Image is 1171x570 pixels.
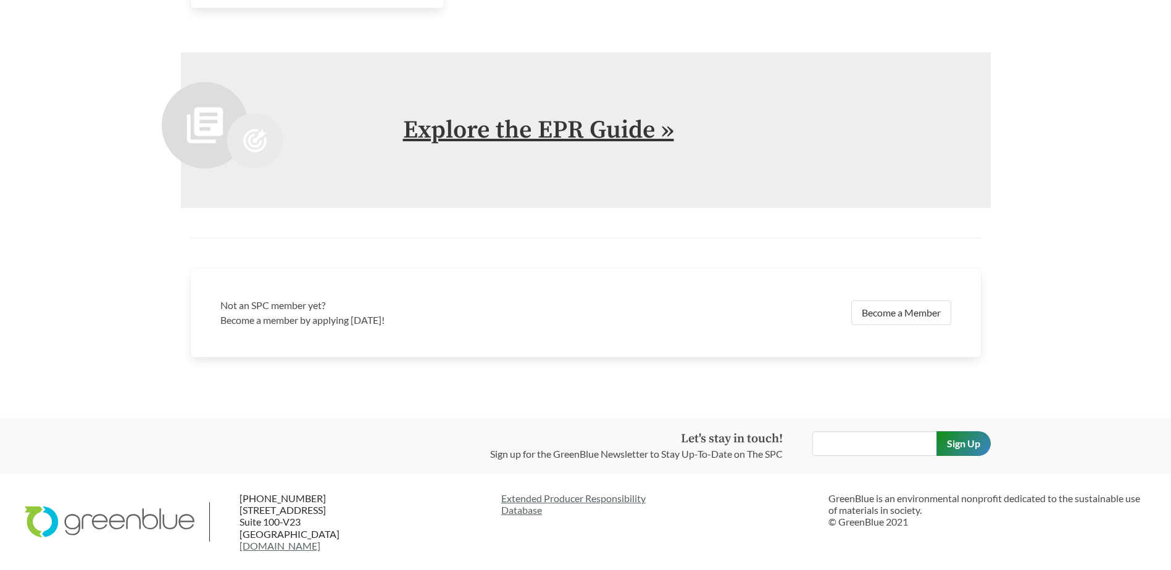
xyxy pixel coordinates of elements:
[490,447,783,461] p: Sign up for the GreenBlue Newsletter to Stay Up-To-Date on The SPC
[828,492,1146,528] p: GreenBlue is an environmental nonprofit dedicated to the sustainable use of materials in society....
[240,540,320,551] a: [DOMAIN_NAME]
[220,298,578,313] h3: Not an SPC member yet?
[936,431,991,456] input: Sign Up
[851,300,951,325] a: Become a Member
[501,492,819,516] a: Extended Producer ResponsibilityDatabase
[220,313,578,328] p: Become a member by applying [DATE]!
[240,492,389,551] p: [PHONE_NUMBER] [STREET_ADDRESS] Suite 100-V23 [GEOGRAPHIC_DATA]
[681,431,783,447] strong: Let's stay in touch!
[403,115,674,146] a: Explore the EPR Guide »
